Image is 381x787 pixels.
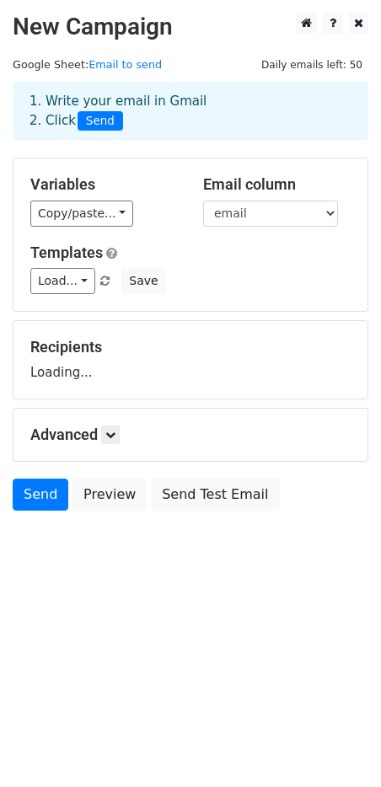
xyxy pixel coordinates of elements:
a: Daily emails left: 50 [255,58,368,71]
a: Templates [30,244,103,261]
h5: Advanced [30,426,351,444]
h2: New Campaign [13,13,368,41]
span: Daily emails left: 50 [255,56,368,74]
a: Load... [30,268,95,294]
a: Preview [72,479,147,511]
a: Send [13,479,68,511]
div: Loading... [30,338,351,382]
a: Copy/paste... [30,201,133,227]
a: Email to send [89,58,162,71]
span: Send [78,111,123,131]
h5: Recipients [30,338,351,356]
button: Save [121,268,165,294]
h5: Variables [30,175,178,194]
h5: Email column [203,175,351,194]
a: Send Test Email [151,479,279,511]
small: Google Sheet: [13,58,162,71]
div: 1. Write your email in Gmail 2. Click [17,92,364,131]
